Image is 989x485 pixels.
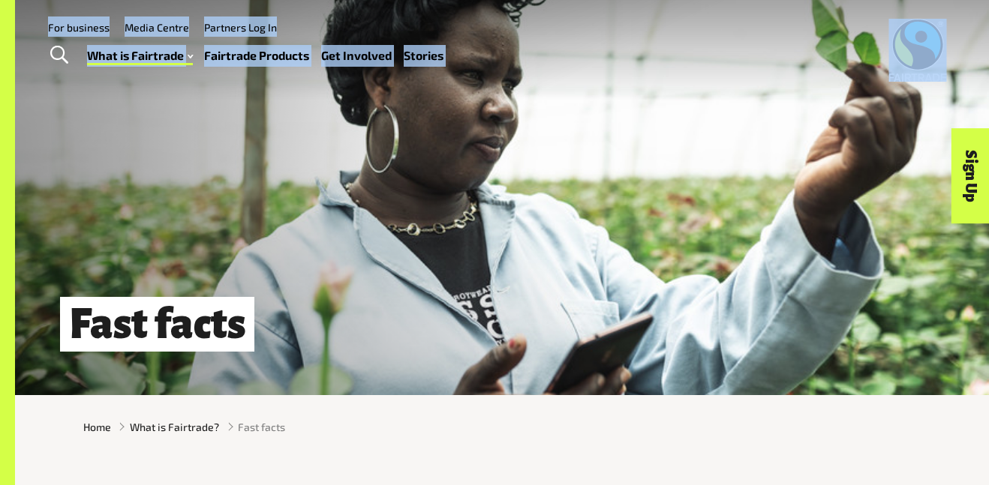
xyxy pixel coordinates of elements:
[48,21,110,34] a: For business
[238,419,285,435] span: Fast facts
[204,21,277,34] a: Partners Log In
[60,297,254,352] h1: Fast facts
[321,45,392,67] a: Get Involved
[125,21,189,34] a: Media Centre
[889,19,947,82] img: Fairtrade Australia New Zealand logo
[41,37,77,74] a: Toggle Search
[130,419,219,435] a: What is Fairtrade?
[204,45,309,67] a: Fairtrade Products
[83,419,111,435] a: Home
[87,45,193,67] a: What is Fairtrade
[404,45,443,67] a: Stories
